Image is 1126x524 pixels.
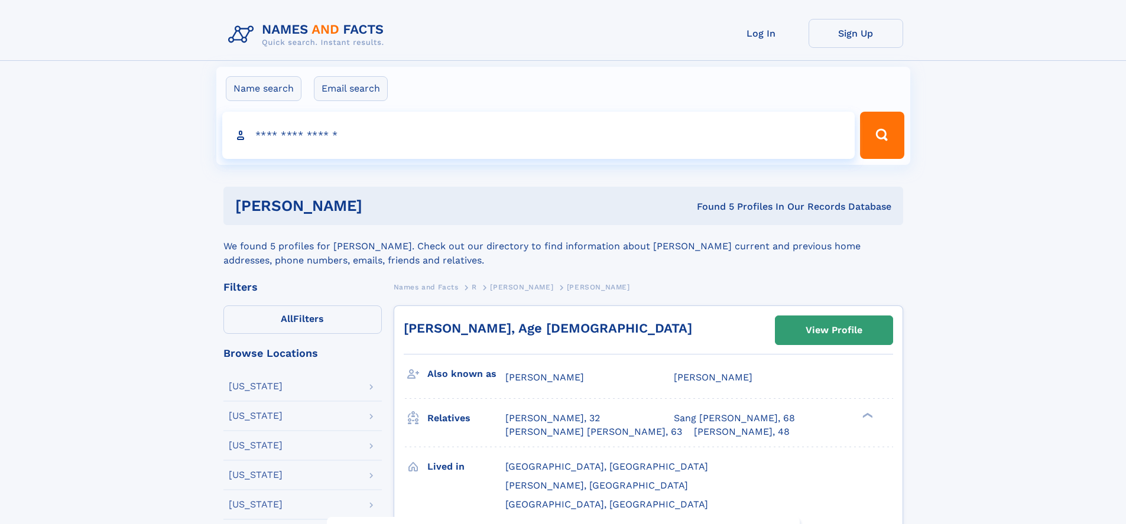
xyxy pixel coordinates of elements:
[229,470,283,480] div: [US_STATE]
[223,19,394,51] img: Logo Names and Facts
[226,76,301,101] label: Name search
[714,19,809,48] a: Log In
[505,372,584,383] span: [PERSON_NAME]
[505,480,688,491] span: [PERSON_NAME], [GEOGRAPHIC_DATA]
[567,283,630,291] span: [PERSON_NAME]
[229,411,283,421] div: [US_STATE]
[229,441,283,450] div: [US_STATE]
[505,461,708,472] span: [GEOGRAPHIC_DATA], [GEOGRAPHIC_DATA]
[314,76,388,101] label: Email search
[427,457,505,477] h3: Lived in
[427,364,505,384] h3: Also known as
[229,382,283,391] div: [US_STATE]
[223,225,903,268] div: We found 5 profiles for [PERSON_NAME]. Check out our directory to find information about [PERSON_...
[775,316,893,344] a: View Profile
[490,279,553,294] a: [PERSON_NAME]
[674,372,752,383] span: [PERSON_NAME]
[223,305,382,334] label: Filters
[427,408,505,428] h3: Relatives
[859,412,874,419] div: ❯
[404,321,692,336] a: [PERSON_NAME], Age [DEMOGRAPHIC_DATA]
[222,112,855,159] input: search input
[229,500,283,509] div: [US_STATE]
[472,283,477,291] span: R
[530,200,891,213] div: Found 5 Profiles In Our Records Database
[674,412,795,425] a: Sang [PERSON_NAME], 68
[860,112,904,159] button: Search Button
[394,279,459,294] a: Names and Facts
[223,348,382,359] div: Browse Locations
[235,198,530,213] h1: [PERSON_NAME]
[281,313,293,324] span: All
[809,19,903,48] a: Sign Up
[505,425,682,438] a: [PERSON_NAME] [PERSON_NAME], 63
[223,282,382,292] div: Filters
[505,412,600,425] a: [PERSON_NAME], 32
[806,317,862,344] div: View Profile
[694,425,790,438] a: [PERSON_NAME], 48
[505,499,708,510] span: [GEOGRAPHIC_DATA], [GEOGRAPHIC_DATA]
[490,283,553,291] span: [PERSON_NAME]
[472,279,477,294] a: R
